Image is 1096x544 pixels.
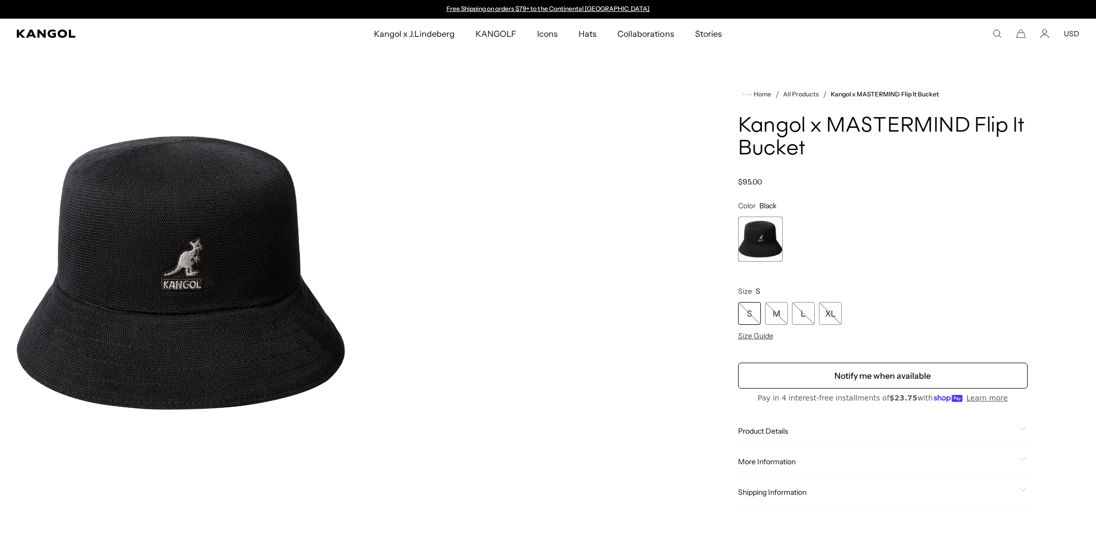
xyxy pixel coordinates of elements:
li: / [819,88,827,101]
a: Collaborations [607,19,684,49]
span: S [756,287,760,296]
div: 1 of 2 [441,5,655,13]
a: Kangol [17,30,248,38]
label: Black [738,217,783,262]
span: Kangol x J.Lindeberg [374,19,455,49]
span: Stories [695,19,722,49]
li: / [771,88,779,101]
button: USD [1064,29,1079,38]
span: $95.00 [738,177,762,187]
span: Size [738,287,752,296]
div: XL [819,302,842,325]
product-gallery: Gallery Viewer [17,67,678,478]
nav: breadcrumbs [738,88,1028,101]
a: Account [1040,29,1049,38]
span: KANGOLF [475,19,516,49]
span: Hats [579,19,597,49]
span: Shipping Information [738,488,1016,497]
span: Black [759,201,776,210]
a: Hats [568,19,607,49]
a: Home [742,90,771,99]
a: Icons [527,19,568,49]
button: Cart [1016,29,1026,38]
span: Collaborations [617,19,674,49]
div: S [738,302,761,325]
span: Color [738,201,756,210]
a: Stories [685,19,732,49]
span: Icons [537,19,558,49]
a: Free Shipping on orders $79+ to the Continental [GEOGRAPHIC_DATA] [446,5,650,12]
button: Notify me when available [738,363,1028,389]
div: M [765,302,788,325]
span: Size Guide [738,331,773,340]
slideshow-component: Announcement bar [441,5,655,13]
span: Product Details [738,426,1016,436]
div: L [792,302,815,325]
img: color-black [17,67,345,478]
a: All Products [783,91,819,98]
h1: Kangol x MASTERMIND Flip It Bucket [738,115,1028,161]
a: KANGOLF [465,19,527,49]
a: Kangol x J.Lindeberg [364,19,465,49]
div: Announcement [441,5,655,13]
a: Kangol x MASTERMIND Flip It Bucket [831,91,939,98]
span: Home [752,91,771,98]
span: More Information [738,457,1016,466]
div: 1 of 1 [738,217,783,262]
summary: Search here [992,29,1002,38]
